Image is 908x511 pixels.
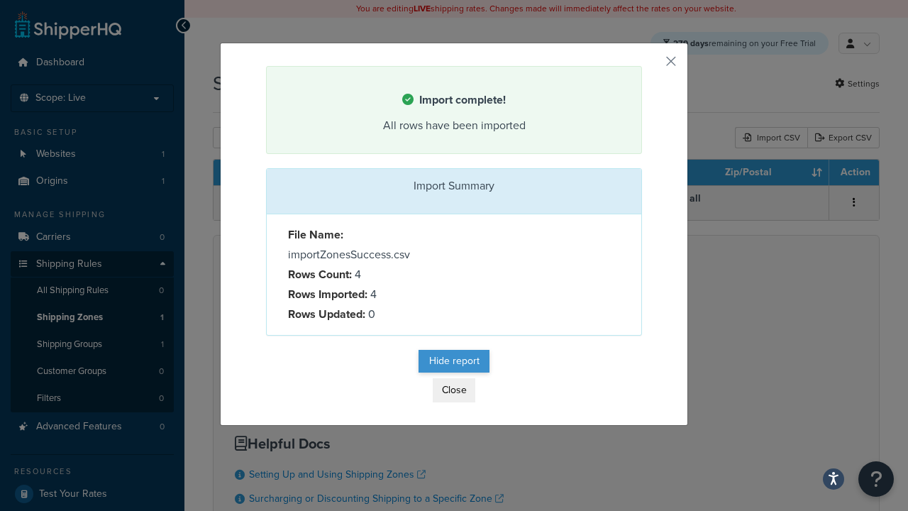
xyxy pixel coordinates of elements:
h3: Import Summary [277,180,631,192]
h4: Import complete! [284,92,624,109]
button: Close [433,378,475,402]
strong: Rows Imported: [288,286,367,302]
button: Hide report [419,350,489,373]
div: All rows have been imported [284,116,624,136]
strong: Rows Count: [288,266,352,282]
div: importZonesSuccess.csv 4 4 0 [277,225,454,324]
strong: Rows Updated: [288,306,365,322]
strong: File Name: [288,226,343,243]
